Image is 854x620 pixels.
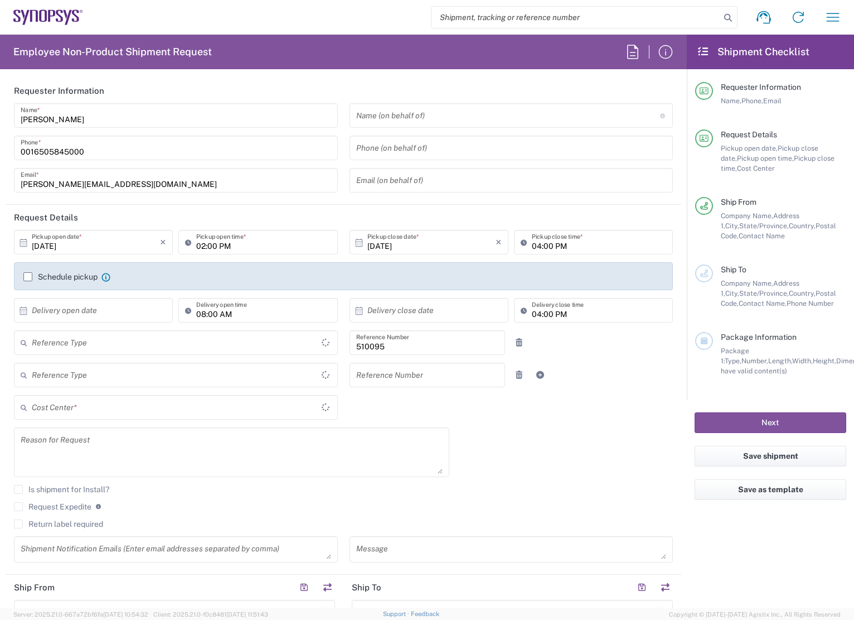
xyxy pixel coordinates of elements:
span: Width, [792,357,813,365]
span: Number, [741,357,768,365]
a: Remove Reference [511,335,527,350]
span: Country, [789,289,816,297]
span: Name, [721,97,741,105]
span: Server: 2025.21.0-667a72bf6fa [13,611,148,618]
label: Is shipment for Install? [14,485,109,494]
i: × [160,233,166,251]
span: [DATE] 10:54:32 [103,611,148,618]
span: Request Details [721,130,777,139]
span: Contact Name, [739,299,787,307]
h2: Employee Non-Product Shipment Request [13,45,212,59]
button: Next [695,412,846,433]
label: Schedule pickup [23,272,98,281]
span: Phone Number [787,299,834,307]
span: Email [763,97,782,105]
h2: Shipment Checklist [697,45,809,59]
span: Package 1: [721,347,749,365]
span: Pickup open date, [721,144,778,152]
h2: Ship To [352,582,381,593]
label: Return label required [14,520,103,528]
span: Pickup open time, [737,154,794,162]
span: State/Province, [739,222,789,230]
button: Save shipment [695,446,846,467]
label: Request Expedite [14,502,91,511]
span: Type, [725,357,741,365]
a: Add Reference [532,367,548,383]
h2: Requester Information [14,85,104,97]
h2: Request Details [14,212,78,223]
span: Height, [813,357,836,365]
span: Length, [768,357,792,365]
a: Support [383,611,411,617]
span: Copyright © [DATE]-[DATE] Agistix Inc., All Rights Reserved [669,609,841,619]
span: Client: 2025.21.0-f0c8481 [153,611,268,618]
span: Phone, [741,97,763,105]
span: City, [725,222,739,230]
span: State/Province, [739,289,789,297]
span: Ship To [721,265,746,274]
i: × [496,233,502,251]
span: Company Name, [721,279,773,287]
span: Package Information [721,333,797,342]
a: Feedback [411,611,439,617]
h2: Ship From [14,582,55,593]
span: Ship From [721,198,756,206]
input: Shipment, tracking or reference number [431,7,720,28]
span: Requester Information [721,83,801,92]
span: Contact Name [739,232,785,240]
button: Save as template [695,479,846,500]
span: City, [725,289,739,297]
span: Country, [789,222,816,230]
span: [DATE] 11:51:43 [226,611,268,618]
span: Cost Center [737,164,775,172]
a: Remove Reference [511,367,527,383]
span: Company Name, [721,212,773,220]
